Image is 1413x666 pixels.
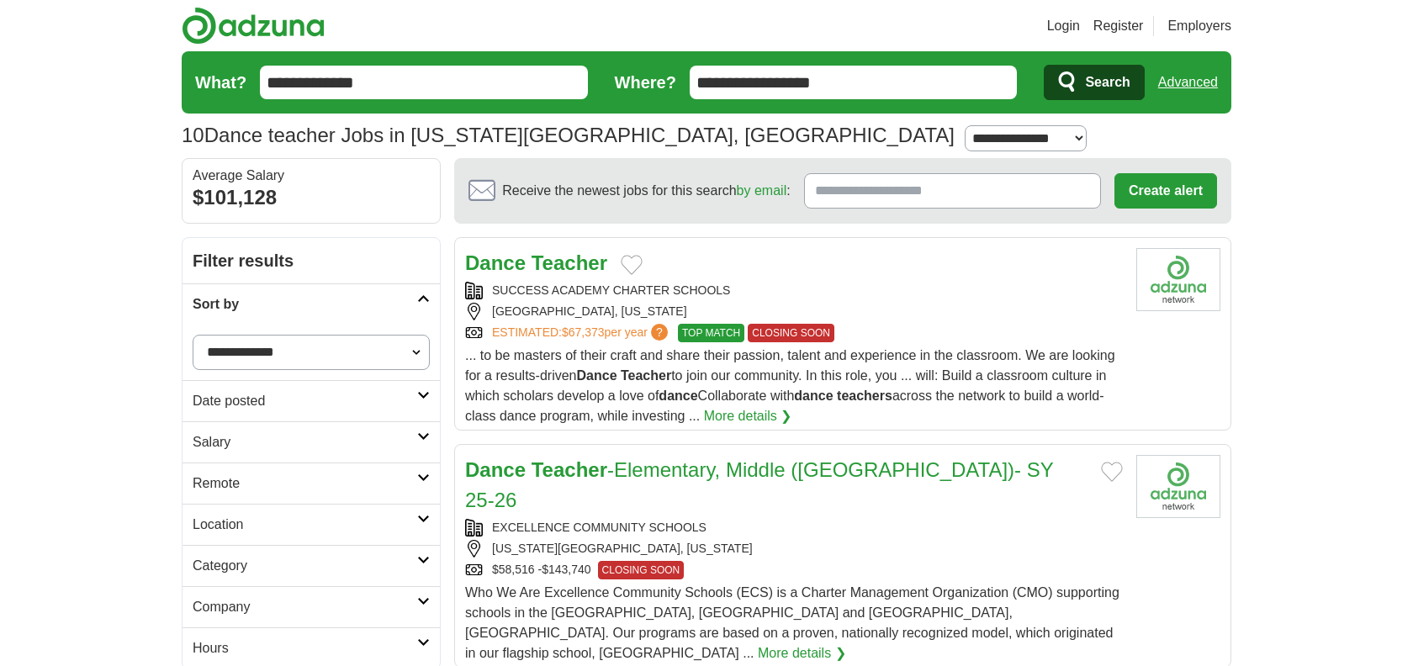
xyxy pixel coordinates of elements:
div: [US_STATE][GEOGRAPHIC_DATA], [US_STATE] [465,540,1123,558]
h2: Salary [193,432,417,452]
a: Location [183,504,440,545]
a: Register [1093,16,1144,36]
a: Employers [1167,16,1231,36]
span: Who We Are Excellence Community Schools (ECS) is a Charter Management Organization (CMO) supporti... [465,585,1119,660]
a: Category [183,545,440,586]
a: Salary [183,421,440,462]
span: ... to be masters of their craft and share their passion, talent and experience in the classroom.... [465,348,1115,423]
div: EXCELLENCE COMMUNITY SCHOOLS [465,519,1123,536]
strong: dance [794,388,833,403]
a: Sort by [183,283,440,325]
button: Search [1044,65,1144,100]
h1: Dance teacher Jobs in [US_STATE][GEOGRAPHIC_DATA], [GEOGRAPHIC_DATA] [182,124,955,146]
a: Login [1047,16,1080,36]
h2: Company [193,597,417,617]
img: Company logo [1136,248,1220,311]
a: by email [737,183,787,198]
strong: Dance [577,368,617,383]
h2: Location [193,515,417,535]
a: Dance Teacher-Elementary, Middle ([GEOGRAPHIC_DATA])- SY 25-26 [465,458,1053,511]
span: ? [651,324,668,341]
span: 10 [182,120,204,151]
a: More details ❯ [758,643,846,663]
strong: dance [659,388,697,403]
span: CLOSING SOON [598,561,685,579]
strong: Teacher [621,368,671,383]
img: Company logo [1136,455,1220,518]
div: $101,128 [193,182,430,213]
a: ESTIMATED:$67,373per year? [492,324,671,342]
button: Create alert [1114,173,1217,209]
div: $58,516 -$143,740 [465,561,1123,579]
a: Company [183,586,440,627]
button: Add to favorite jobs [1101,462,1123,482]
a: Advanced [1158,66,1218,99]
strong: teachers [837,388,892,403]
h2: Hours [193,638,417,658]
a: Remote [183,462,440,504]
div: Average Salary [193,169,430,182]
a: Date posted [183,380,440,421]
h2: Filter results [183,238,440,283]
span: CLOSING SOON [748,324,834,342]
label: What? [195,70,246,95]
strong: Teacher [532,251,607,274]
label: Where? [615,70,676,95]
span: Search [1085,66,1130,99]
strong: Teacher [532,458,607,481]
span: $67,373 [562,325,605,339]
div: [GEOGRAPHIC_DATA], [US_STATE] [465,303,1123,320]
button: Add to favorite jobs [621,255,643,275]
div: SUCCESS ACADEMY CHARTER SCHOOLS [465,282,1123,299]
span: Receive the newest jobs for this search : [502,181,790,201]
a: More details ❯ [704,406,792,426]
h2: Remote [193,473,417,494]
a: Dance Teacher [465,251,607,274]
h2: Date posted [193,391,417,411]
strong: Dance [465,458,526,481]
h2: Category [193,556,417,576]
img: Adzuna logo [182,7,325,45]
strong: Dance [465,251,526,274]
span: TOP MATCH [678,324,744,342]
h2: Sort by [193,294,417,314]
